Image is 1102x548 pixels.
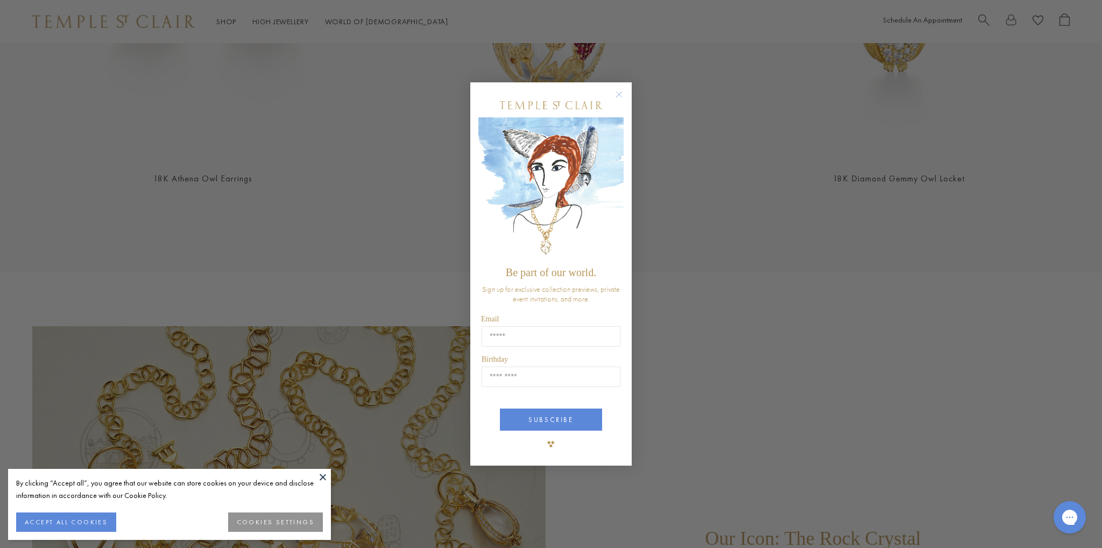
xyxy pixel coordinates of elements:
[482,326,620,347] input: Email
[618,93,631,107] button: Close dialog
[16,477,323,502] div: By clicking “Accept all”, you agree that our website can store cookies on your device and disclos...
[540,433,562,455] img: TSC
[481,315,499,323] span: Email
[500,101,602,109] img: Temple St. Clair
[482,284,620,304] span: Sign up for exclusive collection previews, private event invitations, and more.
[16,512,116,532] button: ACCEPT ALL COOKIES
[500,409,602,431] button: SUBSCRIBE
[478,117,624,261] img: c4a9eb12-d91a-4d4a-8ee0-386386f4f338.jpeg
[506,266,596,278] span: Be part of our world.
[482,355,508,363] span: Birthday
[228,512,323,532] button: COOKIES SETTINGS
[1048,497,1091,537] iframe: Gorgias live chat messenger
